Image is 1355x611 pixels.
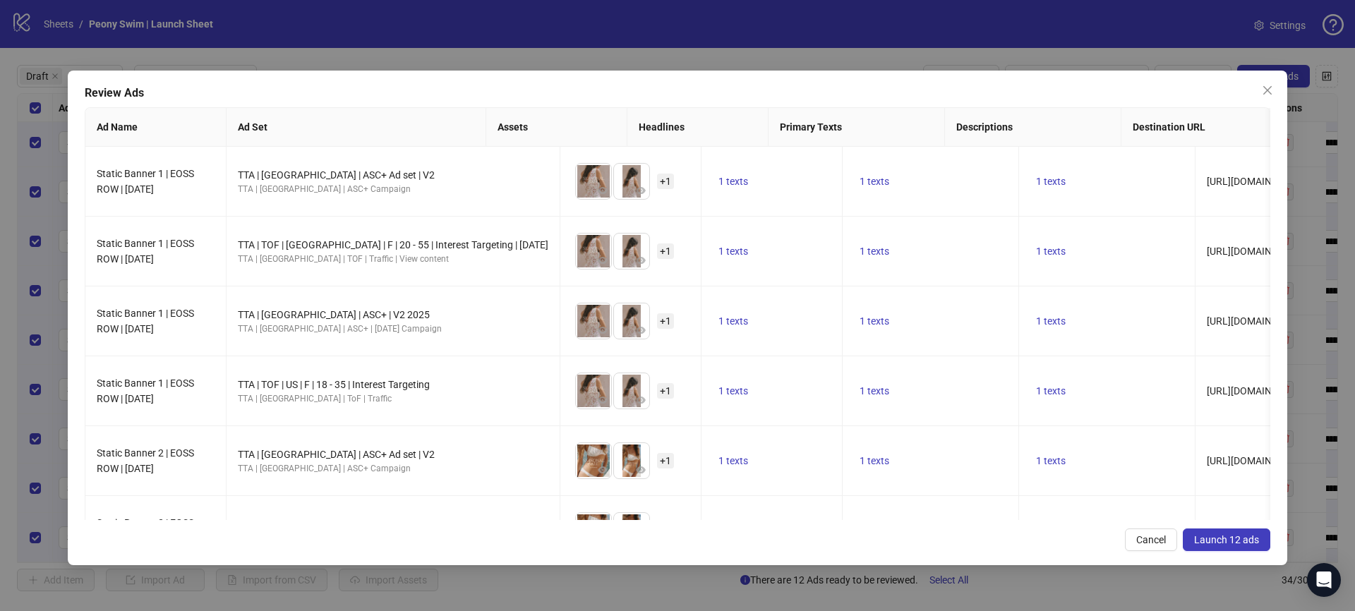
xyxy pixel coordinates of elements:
span: 1 texts [718,315,748,327]
span: 1 texts [1036,455,1066,466]
span: eye [598,255,608,265]
button: Preview [632,392,649,409]
span: [URL][DOMAIN_NAME] [1207,455,1306,466]
span: + 1 [657,174,674,189]
button: Preview [632,182,649,199]
div: TTA | [GEOGRAPHIC_DATA] | ASC+ Ad set | V2 [238,167,548,183]
span: Launch 12 ads [1194,534,1259,545]
span: 1 texts [718,385,748,397]
span: [URL][DOMAIN_NAME] [1207,315,1306,327]
span: 1 texts [860,455,889,466]
button: Preview [632,461,649,478]
span: [URL][DOMAIN_NAME] [1207,176,1306,187]
img: Asset 2 [614,303,649,339]
span: 1 texts [860,385,889,397]
span: Static Banner 2 | EOSS ROW | [DATE] [97,517,194,544]
div: Open Intercom Messenger [1307,563,1341,597]
span: eye [636,186,646,195]
img: Asset 2 [614,234,649,269]
span: close [1262,85,1273,96]
img: Asset 1 [576,373,611,409]
button: Preview [594,461,611,478]
button: 1 texts [713,313,754,329]
span: 1 texts [718,246,748,257]
span: Cancel [1136,534,1166,545]
img: Asset 1 [576,443,611,478]
th: Headlines [627,108,769,147]
img: Asset 1 [576,303,611,339]
th: Ad Name [85,108,227,147]
span: Static Banner 1 | EOSS ROW | [DATE] [97,168,194,195]
img: Asset 2 [614,164,649,199]
span: [URL][DOMAIN_NAME] [1207,246,1306,257]
button: Preview [594,182,611,199]
span: 1 texts [1036,315,1066,327]
span: + 1 [657,453,674,468]
span: eye [598,186,608,195]
span: eye [598,465,608,475]
span: 1 texts [1036,385,1066,397]
span: 1 texts [718,455,748,466]
div: TTA | [GEOGRAPHIC_DATA] | ToF | Traffic [238,392,548,406]
button: 1 texts [1030,173,1071,190]
span: + 1 [657,383,674,399]
span: eye [598,395,608,405]
div: TTA | TOF | US | F | 18 - 35 | Interest Targeting [238,377,548,392]
span: eye [636,255,646,265]
div: TTA | [GEOGRAPHIC_DATA] | ASC+ | [DATE] Campaign [238,322,548,336]
button: Cancel [1125,528,1177,551]
button: 1 texts [854,173,895,190]
span: 1 texts [718,176,748,187]
button: 1 texts [1030,382,1071,399]
th: Destination URL [1121,108,1351,147]
th: Ad Set [227,108,486,147]
div: TTA | [GEOGRAPHIC_DATA] | ASC+ Campaign [238,462,548,476]
div: TTA | [GEOGRAPHIC_DATA] | TOF | Traffic | View content [238,253,548,266]
img: Asset 1 [576,234,611,269]
button: Preview [632,322,649,339]
div: TTA | [GEOGRAPHIC_DATA] | ASC+ | V2 2025 [238,307,548,322]
button: Launch 12 ads [1183,528,1270,551]
span: Static Banner 1 | EOSS ROW | [DATE] [97,238,194,265]
button: 1 texts [713,452,754,469]
button: Preview [594,252,611,269]
span: 1 texts [860,246,889,257]
button: Preview [594,322,611,339]
button: Preview [632,252,649,269]
span: eye [636,325,646,335]
span: eye [598,325,608,335]
button: 1 texts [854,313,895,329]
span: 1 texts [860,315,889,327]
span: Static Banner 1 | EOSS ROW | [DATE] [97,308,194,334]
div: TTA | [GEOGRAPHIC_DATA] | ASC+ Ad set | V2 [238,447,548,462]
button: 1 texts [1030,313,1071,329]
span: Static Banner 2 | EOSS ROW | [DATE] [97,447,194,474]
button: 1 texts [854,382,895,399]
button: 1 texts [713,173,754,190]
span: eye [636,395,646,405]
div: TTA | [GEOGRAPHIC_DATA] | ASC+ Campaign [238,183,548,196]
div: Review Ads [85,85,1270,102]
button: 1 texts [713,382,754,399]
span: 1 texts [1036,246,1066,257]
th: Descriptions [945,108,1121,147]
button: Close [1256,79,1279,102]
img: Asset 1 [576,164,611,199]
th: Assets [486,108,627,147]
span: 1 texts [1036,176,1066,187]
div: TTA | TOF | [GEOGRAPHIC_DATA] | F | 20 - 55 | Interest Targeting | [DATE] [238,237,548,253]
img: Asset 2 [614,443,649,478]
img: Asset 1 [576,513,611,548]
img: Asset 2 [614,513,649,548]
button: 1 texts [1030,243,1071,260]
span: Static Banner 1 | EOSS ROW | [DATE] [97,377,194,404]
span: + 1 [657,243,674,259]
button: 1 texts [1030,452,1071,469]
button: Preview [594,392,611,409]
button: 1 texts [713,243,754,260]
span: + 1 [657,313,674,329]
span: [URL][DOMAIN_NAME] [1207,385,1306,397]
span: eye [636,465,646,475]
span: 1 texts [860,176,889,187]
th: Primary Texts [769,108,945,147]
